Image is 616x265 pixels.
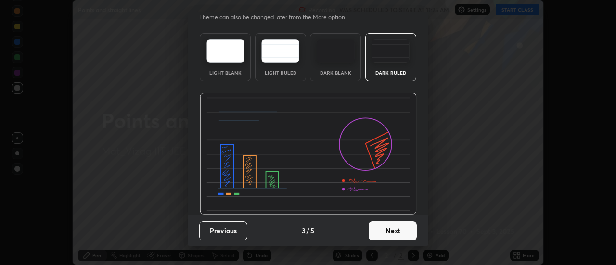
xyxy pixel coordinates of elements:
div: Light Blank [206,70,244,75]
h4: / [307,226,309,236]
h4: 3 [302,226,306,236]
button: Previous [199,221,247,240]
h4: 5 [310,226,314,236]
img: lightTheme.e5ed3b09.svg [206,39,244,63]
button: Next [369,221,417,240]
img: lightRuledTheme.5fabf969.svg [261,39,299,63]
img: darkRuledThemeBanner.864f114c.svg [200,93,417,215]
img: darkTheme.f0cc69e5.svg [317,39,355,63]
div: Dark Blank [316,70,355,75]
div: Light Ruled [261,70,300,75]
img: darkRuledTheme.de295e13.svg [372,39,410,63]
p: Theme can also be changed later from the More option [199,13,355,22]
div: Dark Ruled [372,70,410,75]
